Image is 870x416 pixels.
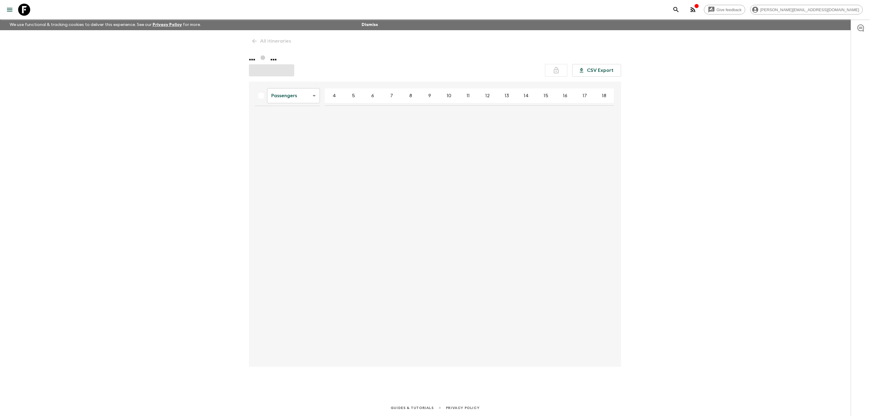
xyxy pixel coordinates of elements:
div: Select all [255,90,267,102]
p: 7 [390,92,393,99]
a: Privacy Policy [446,405,479,411]
p: 6 [371,92,374,99]
p: 14 [524,92,529,99]
a: Guides & Tutorials [391,405,434,411]
p: 5 [352,92,355,99]
div: Passengers [267,87,320,104]
p: 8 [409,92,412,99]
p: 13 [505,92,509,99]
p: 16 [563,92,567,99]
h1: ... ... [249,52,621,64]
p: 4 [333,92,336,99]
p: We use functional & tracking cookies to deliver this experience. See our for more. [7,19,203,30]
p: 17 [583,92,587,99]
p: 18 [602,92,606,99]
button: search adventures [670,4,682,16]
div: [PERSON_NAME][EMAIL_ADDRESS][DOMAIN_NAME] [750,5,863,14]
button: CSV Export [572,64,621,77]
p: 11 [467,92,470,99]
p: 12 [485,92,490,99]
p: 9 [428,92,431,99]
a: Give feedback [704,5,745,14]
p: 10 [447,92,451,99]
a: Privacy Policy [153,23,182,27]
button: Dismiss [360,21,379,29]
button: menu [4,4,16,16]
span: [PERSON_NAME][EMAIL_ADDRESS][DOMAIN_NAME] [757,8,862,12]
span: Give feedback [713,8,745,12]
p: 15 [544,92,548,99]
